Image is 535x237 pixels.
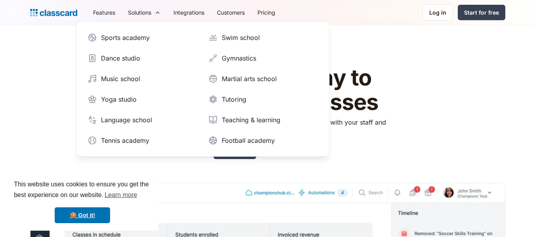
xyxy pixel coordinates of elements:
[122,4,167,21] div: Solutions
[14,180,151,201] span: This website uses cookies to ensure you get the best experience on our website.
[84,91,200,107] a: Yoga studio
[222,136,275,145] div: Football academy
[87,4,122,21] a: Features
[205,91,321,107] a: Tutoring
[101,136,149,145] div: Tennis academy
[205,112,321,128] a: Teaching & learning
[6,172,158,231] div: cookieconsent
[84,112,200,128] a: Language school
[101,53,140,63] div: Dance studio
[205,30,321,46] a: Swim school
[222,95,246,104] div: Tutoring
[423,4,453,21] a: Log in
[76,21,329,157] nav: Solutions
[458,5,505,20] a: Start for free
[464,8,499,17] div: Start for free
[84,50,200,66] a: Dance studio
[222,33,260,42] div: Swim school
[251,4,282,21] a: Pricing
[128,8,151,17] div: Solutions
[101,95,137,104] div: Yoga studio
[103,189,138,201] a: learn more about cookies
[55,207,110,223] a: dismiss cookie message
[205,71,321,87] a: Martial arts school
[205,133,321,148] a: Football academy
[84,71,200,87] a: Music school
[222,74,277,83] div: Martial arts school
[84,133,200,148] a: Tennis academy
[222,53,256,63] div: Gymnastics
[205,50,321,66] a: Gymnastics
[30,7,77,18] a: home
[429,8,446,17] div: Log in
[167,4,211,21] a: Integrations
[101,115,152,125] div: Language school
[211,4,251,21] a: Customers
[101,74,140,83] div: Music school
[101,33,150,42] div: Sports academy
[84,30,200,46] a: Sports academy
[222,115,280,125] div: Teaching & learning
